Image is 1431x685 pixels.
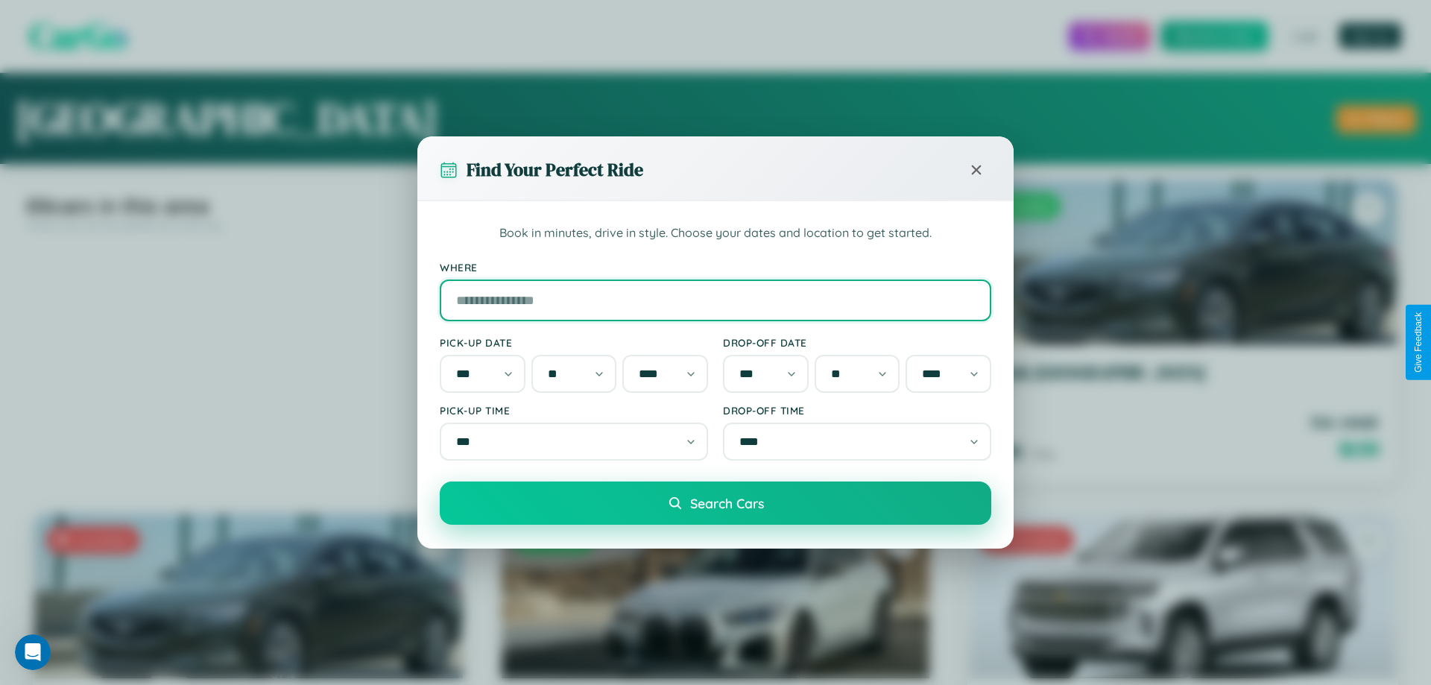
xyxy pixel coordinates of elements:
[440,404,708,417] label: Pick-up Time
[690,495,764,511] span: Search Cars
[440,336,708,349] label: Pick-up Date
[723,336,991,349] label: Drop-off Date
[723,404,991,417] label: Drop-off Time
[440,261,991,274] label: Where
[440,482,991,525] button: Search Cars
[440,224,991,243] p: Book in minutes, drive in style. Choose your dates and location to get started.
[467,157,643,182] h3: Find Your Perfect Ride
